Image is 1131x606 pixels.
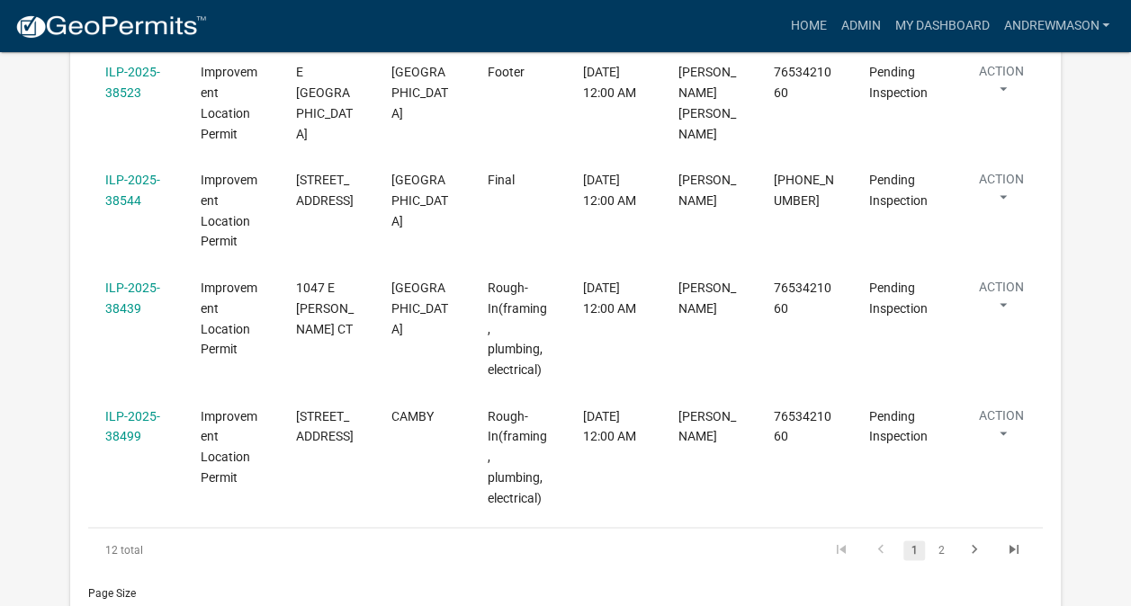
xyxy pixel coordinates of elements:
[678,409,736,444] span: Zach
[201,173,257,248] span: Improvement Location Permit
[774,65,831,100] span: 7653421060
[965,278,1038,323] button: Action
[996,9,1117,43] a: AndrewMason
[296,65,353,140] span: E SPRING LAKE RD
[391,281,448,336] span: MARTINSVILLE
[487,281,546,377] span: Rough-In(framing, plumbing,electrical)
[965,406,1038,451] button: Action
[583,173,636,208] span: 09/16/2025, 12:00 AM
[487,173,514,187] span: Final
[774,409,831,444] span: 7653421060
[391,173,448,228] span: MOORESVILLE
[833,9,887,43] a: Admin
[296,281,354,336] span: 1047 E WOODALL CT
[965,170,1038,215] button: Action
[774,173,834,208] span: 317-850-7595
[901,535,928,566] li: page 1
[201,65,257,140] span: Improvement Location Permit
[869,173,928,208] span: Pending Inspection
[391,65,448,120] span: MOORESVILLE
[583,281,636,316] span: 09/16/2025, 12:00 AM
[583,409,636,444] span: 09/16/2025, 12:00 AM
[201,281,257,356] span: Improvement Location Permit
[930,540,952,560] a: 2
[105,173,160,208] a: ILP-2025-38544
[869,409,928,444] span: Pending Inspection
[957,540,992,560] a: go to next page
[296,409,354,444] span: 13875 N AMERICUS WAY
[903,540,925,560] a: 1
[105,409,160,444] a: ILP-2025-38499
[869,65,928,100] span: Pending Inspection
[88,528,276,573] div: 12 total
[678,173,736,208] span: Kyle Everett
[887,9,996,43] a: My Dashboard
[774,281,831,316] span: 7653421060
[201,409,257,485] span: Improvement Location Permit
[487,65,524,79] span: Footer
[391,409,434,423] span: CAMBY
[783,9,833,43] a: Home
[864,540,898,560] a: go to previous page
[296,173,354,208] span: 10427 N PRAIRIE HILLS DR
[487,409,546,505] span: Rough-In(framing, plumbing,electrical)
[105,65,160,100] a: ILP-2025-38523
[997,540,1031,560] a: go to last page
[965,62,1038,107] button: Action
[928,535,955,566] li: page 2
[583,65,636,100] span: 09/16/2025, 12:00 AM
[869,281,928,316] span: Pending Inspection
[824,540,858,560] a: go to first page
[678,65,736,140] span: Daniel Perez Islas
[105,281,160,316] a: ILP-2025-38439
[678,281,736,316] span: DAVID DALLAS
